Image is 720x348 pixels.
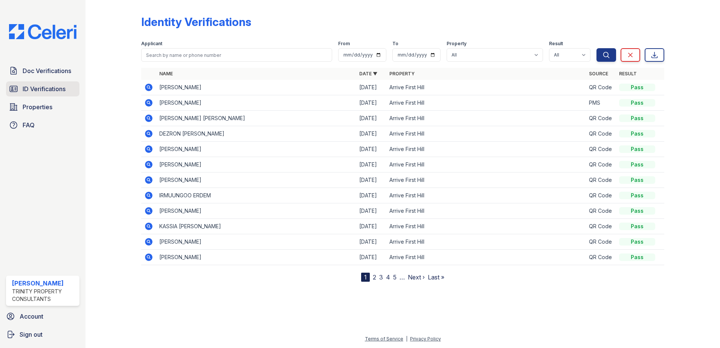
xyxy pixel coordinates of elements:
[356,188,386,203] td: [DATE]
[141,15,251,29] div: Identity Verifications
[356,172,386,188] td: [DATE]
[386,203,586,219] td: Arrive First Hill
[619,145,655,153] div: Pass
[356,157,386,172] td: [DATE]
[12,279,76,288] div: [PERSON_NAME]
[356,234,386,250] td: [DATE]
[447,41,467,47] label: Property
[156,203,356,219] td: [PERSON_NAME]
[156,126,356,142] td: DEZRON [PERSON_NAME]
[338,41,350,47] label: From
[156,95,356,111] td: [PERSON_NAME]
[386,273,390,281] a: 4
[6,99,79,114] a: Properties
[356,219,386,234] td: [DATE]
[356,250,386,265] td: [DATE]
[373,273,376,281] a: 2
[619,130,655,137] div: Pass
[23,66,71,75] span: Doc Verifications
[365,336,403,342] a: Terms of Service
[23,121,35,130] span: FAQ
[410,336,441,342] a: Privacy Policy
[356,80,386,95] td: [DATE]
[619,84,655,91] div: Pass
[586,203,616,219] td: QR Code
[3,309,82,324] a: Account
[356,126,386,142] td: [DATE]
[156,111,356,126] td: [PERSON_NAME] [PERSON_NAME]
[586,250,616,265] td: QR Code
[3,327,82,342] a: Sign out
[586,188,616,203] td: QR Code
[6,118,79,133] a: FAQ
[386,172,586,188] td: Arrive First Hill
[619,99,655,107] div: Pass
[156,219,356,234] td: KASSIA [PERSON_NAME]
[386,126,586,142] td: Arrive First Hill
[386,188,586,203] td: Arrive First Hill
[386,157,586,172] td: Arrive First Hill
[386,142,586,157] td: Arrive First Hill
[619,238,655,246] div: Pass
[156,172,356,188] td: [PERSON_NAME]
[392,41,398,47] label: To
[12,288,76,303] div: Trinity Property Consultants
[549,41,563,47] label: Result
[586,219,616,234] td: QR Code
[619,192,655,199] div: Pass
[23,84,66,93] span: ID Verifications
[20,330,43,339] span: Sign out
[6,63,79,78] a: Doc Verifications
[586,126,616,142] td: QR Code
[156,80,356,95] td: [PERSON_NAME]
[156,157,356,172] td: [PERSON_NAME]
[386,219,586,234] td: Arrive First Hill
[619,71,637,76] a: Result
[356,142,386,157] td: [DATE]
[428,273,444,281] a: Last »
[386,95,586,111] td: Arrive First Hill
[386,80,586,95] td: Arrive First Hill
[619,114,655,122] div: Pass
[361,273,370,282] div: 1
[586,234,616,250] td: QR Code
[386,250,586,265] td: Arrive First Hill
[406,336,407,342] div: |
[156,234,356,250] td: [PERSON_NAME]
[619,161,655,168] div: Pass
[586,95,616,111] td: PMS
[386,111,586,126] td: Arrive First Hill
[586,157,616,172] td: QR Code
[619,223,655,230] div: Pass
[141,48,332,62] input: Search by name or phone number
[619,253,655,261] div: Pass
[6,81,79,96] a: ID Verifications
[359,71,377,76] a: Date ▼
[156,188,356,203] td: IRMUUNGOO ERDEM
[386,234,586,250] td: Arrive First Hill
[356,111,386,126] td: [DATE]
[3,24,82,39] img: CE_Logo_Blue-a8612792a0a2168367f1c8372b55b34899dd931a85d93a1a3d3e32e68fde9ad4.png
[393,273,397,281] a: 5
[156,250,356,265] td: [PERSON_NAME]
[619,176,655,184] div: Pass
[586,172,616,188] td: QR Code
[408,273,425,281] a: Next ›
[400,273,405,282] span: …
[23,102,52,111] span: Properties
[389,71,415,76] a: Property
[619,207,655,215] div: Pass
[356,203,386,219] td: [DATE]
[586,80,616,95] td: QR Code
[20,312,43,321] span: Account
[586,111,616,126] td: QR Code
[159,71,173,76] a: Name
[156,142,356,157] td: [PERSON_NAME]
[379,273,383,281] a: 3
[141,41,162,47] label: Applicant
[356,95,386,111] td: [DATE]
[586,142,616,157] td: QR Code
[589,71,608,76] a: Source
